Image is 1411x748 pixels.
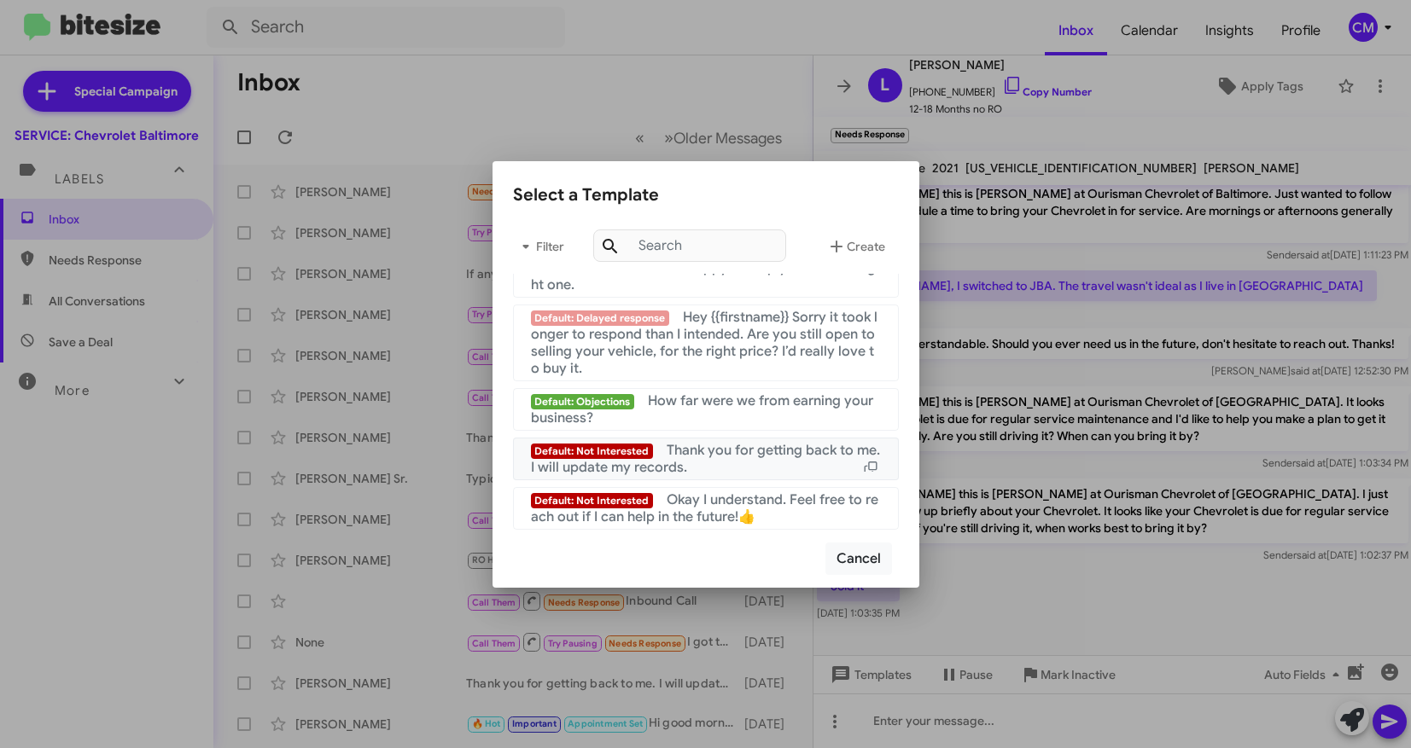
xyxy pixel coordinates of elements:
button: Cancel [825,542,892,575]
div: Select a Template [513,182,899,209]
span: Filter [513,231,568,262]
span: Hey {{firstname}} Sorry it took longer to respond than I intended. Are you still open to selling ... [531,309,878,377]
span: Default: Objections [531,394,635,409]
span: Default: Not Interested [531,493,654,508]
span: Thank you for getting back to me. I will update my records. [531,442,881,476]
button: Filter [513,226,568,267]
span: Default: Not Interested [531,444,654,459]
input: Search [593,229,786,262]
span: Default: Delayed response [531,310,670,326]
span: Okay I understand. Feel free to reach out if I can help in the future!👍 [531,491,879,525]
span: How far were we from earning your business? [531,392,874,426]
button: Create [813,226,899,267]
span: Create [826,231,885,262]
